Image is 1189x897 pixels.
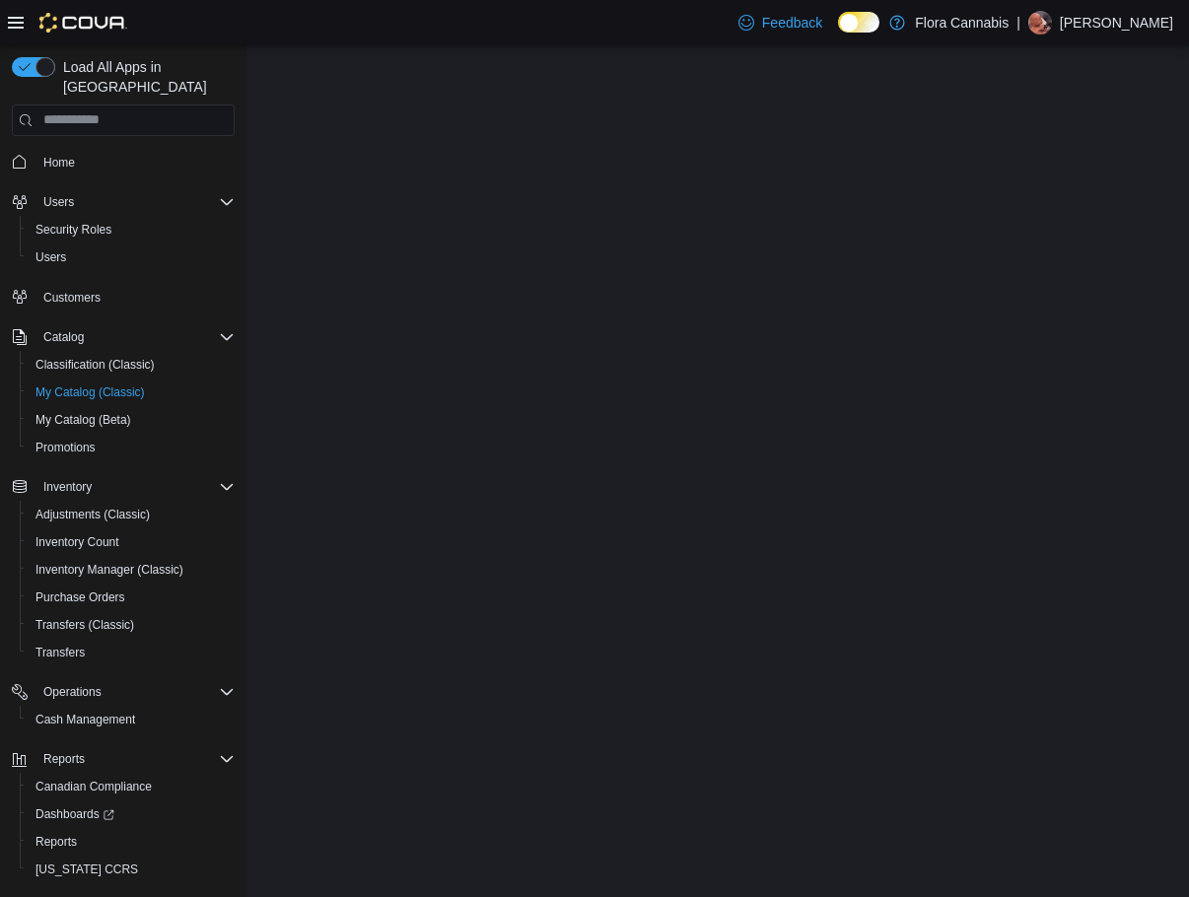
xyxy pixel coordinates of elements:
span: Security Roles [35,222,111,238]
button: Purchase Orders [20,584,243,611]
span: Users [28,245,235,269]
button: [US_STATE] CCRS [20,856,243,883]
a: Cash Management [28,708,143,731]
button: Inventory Manager (Classic) [20,556,243,584]
button: Inventory [4,473,243,501]
a: Home [35,151,83,174]
span: Load All Apps in [GEOGRAPHIC_DATA] [55,57,235,97]
span: Inventory Count [28,530,235,554]
span: [US_STATE] CCRS [35,862,138,877]
span: Transfers [28,641,235,664]
span: Adjustments (Classic) [35,507,150,522]
button: Reports [4,745,243,773]
span: Canadian Compliance [28,775,235,798]
span: Dashboards [35,806,114,822]
button: Reports [35,747,93,771]
span: Inventory Count [35,534,119,550]
span: Classification (Classic) [28,353,235,377]
a: Security Roles [28,218,119,241]
button: Promotions [20,434,243,461]
span: Inventory Manager (Classic) [35,562,183,578]
span: Customers [35,285,235,310]
span: Users [43,194,74,210]
span: Purchase Orders [28,586,235,609]
a: Inventory Count [28,530,127,554]
span: Users [35,190,235,214]
span: Inventory [35,475,235,499]
span: Inventory [43,479,92,495]
button: Home [4,148,243,176]
a: Inventory Manager (Classic) [28,558,191,582]
span: Operations [35,680,235,704]
button: Inventory Count [20,528,243,556]
span: Operations [43,684,102,700]
span: Cash Management [35,712,135,727]
span: Dashboards [28,802,235,826]
span: Reports [35,834,77,850]
input: Dark Mode [838,12,879,33]
span: Home [43,155,75,171]
a: Canadian Compliance [28,775,160,798]
button: Users [20,243,243,271]
a: Dashboards [20,800,243,828]
a: Promotions [28,436,104,459]
button: Transfers [20,639,243,666]
button: Catalog [4,323,243,351]
img: Cova [39,13,127,33]
span: Reports [28,830,235,854]
span: Transfers (Classic) [28,613,235,637]
span: Purchase Orders [35,589,125,605]
button: Cash Management [20,706,243,733]
span: My Catalog (Beta) [28,408,235,432]
button: My Catalog (Beta) [20,406,243,434]
a: Reports [28,830,85,854]
button: Inventory [35,475,100,499]
button: Users [35,190,82,214]
button: Classification (Classic) [20,351,243,379]
span: My Catalog (Beta) [35,412,131,428]
span: Inventory Manager (Classic) [28,558,235,582]
span: Transfers [35,645,85,660]
span: Canadian Compliance [35,779,152,794]
span: Home [35,150,235,174]
button: Customers [4,283,243,311]
span: Users [35,249,66,265]
span: Customers [43,290,101,306]
a: Classification (Classic) [28,353,163,377]
p: | [1016,11,1020,34]
span: Reports [43,751,85,767]
span: Promotions [35,440,96,455]
span: Washington CCRS [28,858,235,881]
span: Catalog [43,329,84,345]
a: [US_STATE] CCRS [28,858,146,881]
a: Feedback [731,3,830,42]
button: Users [4,188,243,216]
span: Reports [35,747,235,771]
a: My Catalog (Classic) [28,380,153,404]
span: Classification (Classic) [35,357,155,373]
button: Transfers (Classic) [20,611,243,639]
span: Dark Mode [838,33,839,34]
button: Adjustments (Classic) [20,501,243,528]
button: Reports [20,828,243,856]
button: Operations [35,680,109,704]
span: Adjustments (Classic) [28,503,235,526]
a: Adjustments (Classic) [28,503,158,526]
button: Catalog [35,325,92,349]
span: My Catalog (Classic) [35,384,145,400]
p: Flora Cannabis [915,11,1009,34]
a: Dashboards [28,802,122,826]
a: Customers [35,286,108,310]
button: Security Roles [20,216,243,243]
button: My Catalog (Classic) [20,379,243,406]
span: My Catalog (Classic) [28,380,235,404]
span: Catalog [35,325,235,349]
a: Users [28,245,74,269]
span: Security Roles [28,218,235,241]
span: Promotions [28,436,235,459]
span: Transfers (Classic) [35,617,134,633]
a: Purchase Orders [28,586,133,609]
a: Transfers (Classic) [28,613,142,637]
button: Canadian Compliance [20,773,243,800]
a: Transfers [28,641,93,664]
